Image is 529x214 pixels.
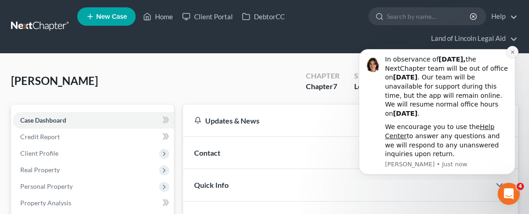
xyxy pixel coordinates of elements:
span: Real Property [20,166,60,174]
a: Property Analysis [13,195,174,211]
span: Contact [194,148,220,157]
span: Property Analysis [20,199,71,207]
div: Chapter [306,71,339,81]
a: Land of Lincoln Legal Aid [426,30,517,47]
iframe: Intercom live chat [498,183,520,205]
span: Credit Report [20,133,60,141]
span: Personal Property [20,182,73,190]
a: Client Portal [178,8,237,25]
span: Quick Info [194,180,229,189]
span: 4 [517,183,524,190]
input: Search by name... [387,8,471,25]
span: [PERSON_NAME] [11,74,98,87]
div: Chapter [306,81,339,92]
div: Updates & News [194,116,479,125]
a: DebtorCC [237,8,289,25]
a: Help [487,8,517,25]
a: Home [138,8,178,25]
a: Case Dashboard [13,112,174,129]
span: Client Profile [20,149,58,157]
span: Case Dashboard [20,116,66,124]
span: 7 [333,82,337,90]
span: New Case [96,13,127,20]
a: Credit Report [13,129,174,145]
iframe: Intercom notifications message [345,41,529,180]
